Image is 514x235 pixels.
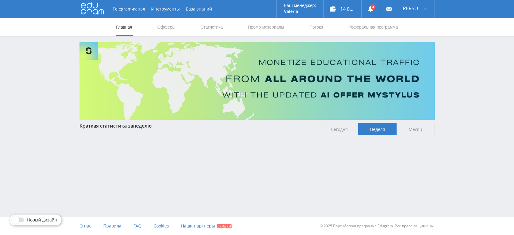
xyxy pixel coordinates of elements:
span: Неделя [358,123,397,135]
span: Сегодня [320,123,358,135]
p: Ваш менеджер: [284,3,316,8]
span: Правила [103,223,121,229]
span: Наши партнеры [181,223,215,229]
a: Статистика [200,18,223,36]
img: Banner [79,42,435,120]
span: О нас [79,223,91,229]
span: Скидки [217,224,232,228]
a: FAQ [133,217,142,235]
a: Реферальная программа [348,18,399,36]
span: [PERSON_NAME] [401,6,422,11]
a: Офферы [157,18,176,36]
div: Краткая статистика за [79,123,314,128]
span: FAQ [133,223,142,229]
span: неделю [133,122,152,129]
a: Промо-материалы [247,18,285,36]
a: Правила [103,217,121,235]
div: © 2025 Партнёрская программа Edugram. Все права защищены. [260,217,435,235]
p: Valeria [284,9,316,14]
span: Новый дизайн [27,218,57,222]
a: Наши партнеры Скидки [181,217,232,235]
span: Cookies [154,223,169,229]
a: Cookies [154,217,169,235]
a: Потоки [309,18,324,36]
a: Главная [116,18,133,36]
span: Месяц [397,123,435,135]
a: О нас [79,217,91,235]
